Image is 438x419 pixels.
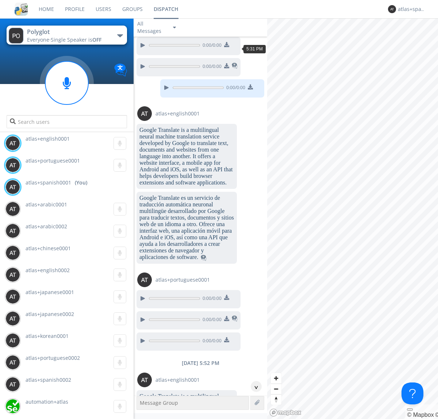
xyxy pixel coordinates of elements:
[7,26,127,45] button: PolyglotEveryone·Single Speaker isOFF
[5,355,20,370] img: 373638.png
[139,195,234,260] dc-p: Google Translate es un servicio de traducción automática neuronal multilingüe desarrollado por Go...
[401,382,423,404] iframe: Toggle Customer Support
[224,63,229,68] img: download media button
[114,64,127,76] img: Translation enabled
[201,254,207,260] span: This is a translated message
[26,179,71,186] span: atlas+spanish0001
[5,245,20,260] img: 373638.png
[51,36,101,43] span: Single Speaker is
[271,395,281,405] span: Reset bearing to north
[26,332,69,339] span: atlas+korean0001
[269,408,301,417] a: Mapbox logo
[201,255,207,261] img: translated-message
[5,202,20,216] img: 373638.png
[27,28,109,36] div: Polyglot
[134,359,267,367] div: [DATE] 5:52 PM
[200,338,222,346] span: 0:00 / 0:00
[200,295,222,303] span: 0:00 / 0:00
[155,276,210,283] span: atlas+portuguese0001
[388,5,396,13] img: 373638.png
[271,394,281,405] button: Reset bearing to north
[5,267,20,282] img: 373638.png
[398,5,425,13] div: atlas+spanish0001
[200,42,222,50] span: 0:00 / 0:00
[248,84,253,89] img: download media button
[407,408,413,411] button: Toggle attribution
[137,373,152,387] img: 373638.png
[26,376,71,383] span: atlas+spanish0002
[232,316,238,321] img: translated-message
[26,289,74,296] span: atlas+japanese0001
[26,223,67,230] span: atlas+arabic0002
[5,333,20,348] img: 373638.png
[224,42,229,47] img: download media button
[5,158,20,172] img: 373638.png
[232,62,238,71] span: This is a translated message
[173,27,176,28] img: caret-down-sm.svg
[26,354,80,361] span: atlas+portuguese0002
[5,136,20,151] img: 373638.png
[5,224,20,238] img: 373638.png
[27,36,109,43] div: Everyone ·
[75,179,87,186] div: (You)
[5,180,20,194] img: 373638.png
[26,157,80,164] span: atlas+portuguese0001
[246,46,263,52] span: 5:31 PM
[5,289,20,304] img: 373638.png
[232,315,238,324] span: This is a translated message
[5,399,20,414] img: d2d01cd9b4174d08988066c6d424eccd
[137,20,166,35] div: All Messages
[92,36,101,43] span: OFF
[7,115,127,128] input: Search users
[15,3,28,16] img: cddb5a64eb264b2086981ab96f4c1ba7
[271,384,281,394] button: Zoom out
[200,316,222,324] span: 0:00 / 0:00
[407,412,434,418] a: Mapbox
[26,267,70,274] span: atlas+english0002
[5,311,20,326] img: 373638.png
[9,28,23,43] img: 373638.png
[224,316,229,321] img: download media button
[139,127,234,186] dc-p: Google Translate is a multilingual neural machine translation service developed by Google to tran...
[26,398,68,405] span: automation+atlas
[26,201,67,208] span: atlas+arabic0001
[271,373,281,384] button: Zoom in
[26,311,74,317] span: atlas+japanese0002
[224,84,245,92] span: 0:00 / 0:00
[137,273,152,287] img: 373638.png
[5,377,20,392] img: 373638.png
[224,295,229,300] img: download media button
[224,337,229,342] img: download media button
[26,135,70,142] span: atlas+english0001
[137,106,152,121] img: 373638.png
[200,63,222,71] span: 0:00 / 0:00
[251,381,262,392] div: ^
[26,245,71,252] span: atlas+chinese0001
[155,110,200,117] span: atlas+english0001
[155,376,200,384] span: atlas+english0001
[232,63,238,69] img: translated-message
